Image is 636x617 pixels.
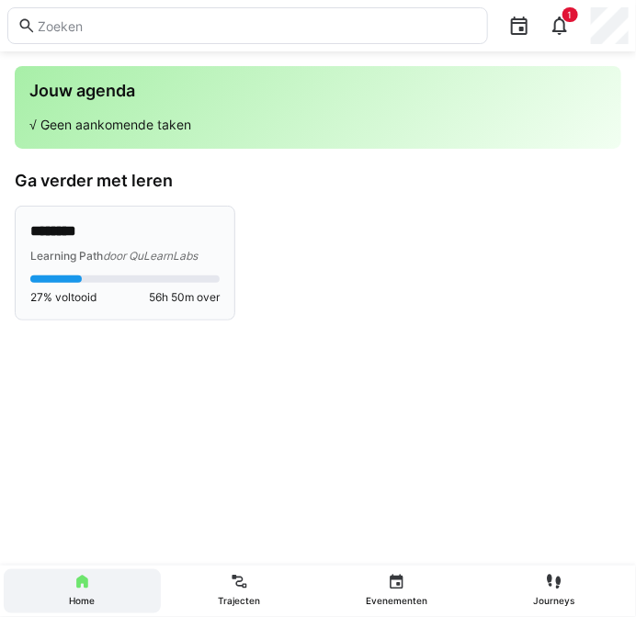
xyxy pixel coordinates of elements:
h3: Ga verder met leren [15,171,621,191]
p: √ Geen aankomende taken [29,116,607,134]
span: door QuLearnLabs [103,249,198,263]
input: Zoeken [36,17,478,34]
span: 1 [568,9,573,20]
h3: Jouw agenda [29,81,607,101]
span: Learning Path [30,249,103,263]
span: 27% voltooid [30,290,97,305]
span: 56h 50m over [149,290,220,305]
